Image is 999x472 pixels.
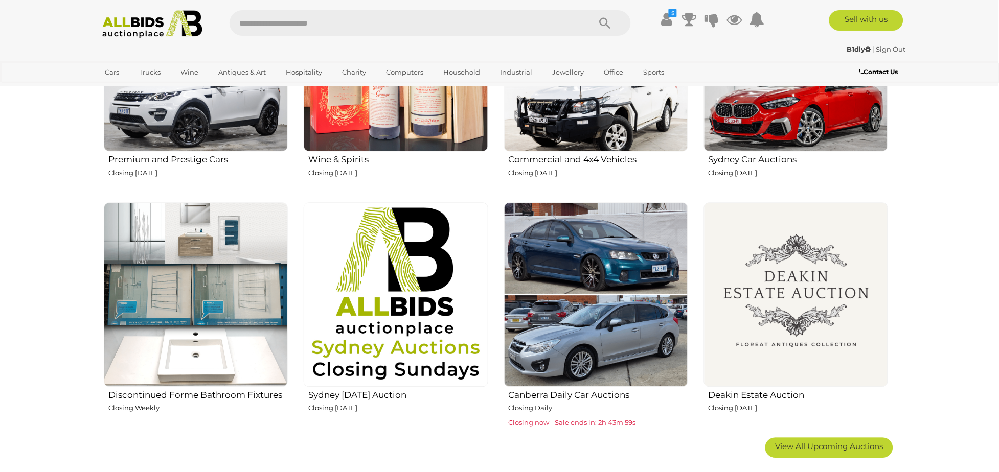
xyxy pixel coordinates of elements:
a: Sign Out [876,45,906,53]
a: Trucks [132,64,167,81]
b: Contact Us [859,68,898,76]
a: Wine [174,64,205,81]
a: Contact Us [859,66,901,78]
i: $ [669,9,677,17]
a: $ [659,10,674,29]
img: Deakin Estate Auction [704,203,888,387]
a: View All Upcoming Auctions [765,438,893,458]
h2: Sydney [DATE] Auction [308,388,488,400]
span: Closing now - Sale ends in: 2h 43m 59s [509,419,636,427]
h2: Premium and Prestige Cars [108,153,288,165]
p: Closing Weekly [108,403,288,414]
h2: Canberra Daily Car Auctions [509,388,688,400]
span: View All Upcoming Auctions [776,442,883,452]
span: | [873,45,875,53]
a: Deakin Estate Auction Closing [DATE] [703,202,888,430]
strong: B1dly [847,45,871,53]
h2: Sydney Car Auctions [709,153,888,165]
h2: Commercial and 4x4 Vehicles [509,153,688,165]
a: Sports [637,64,671,81]
a: Office [597,64,630,81]
a: Computers [379,64,430,81]
a: Charity [335,64,373,81]
a: Hospitality [279,64,329,81]
img: Sydney Sunday Auction [304,203,488,387]
h2: Discontinued Forme Bathroom Fixtures [108,388,288,400]
a: Canberra Daily Car Auctions Closing Daily Closing now - Sale ends in: 2h 43m 59s [504,202,688,430]
p: Closing [DATE] [108,168,288,179]
a: Antiques & Art [212,64,273,81]
a: Sell with us [829,10,903,31]
a: Jewellery [546,64,591,81]
a: Sydney [DATE] Auction Closing [DATE] [303,202,488,430]
p: Closing [DATE] [308,403,488,414]
p: Closing [DATE] [308,168,488,179]
a: [GEOGRAPHIC_DATA] [98,81,184,98]
p: Closing Daily [509,403,688,414]
h2: Wine & Spirits [308,153,488,165]
a: B1dly [847,45,873,53]
img: Allbids.com.au [97,10,208,38]
p: Closing [DATE] [509,168,688,179]
h2: Deakin Estate Auction [709,388,888,400]
button: Search [580,10,631,36]
img: Discontinued Forme Bathroom Fixtures [104,203,288,387]
a: Discontinued Forme Bathroom Fixtures Closing Weekly [103,202,288,430]
a: Cars [98,64,126,81]
p: Closing [DATE] [709,168,888,179]
a: Household [437,64,487,81]
p: Closing [DATE] [709,403,888,414]
a: Industrial [493,64,539,81]
img: Canberra Daily Car Auctions [504,203,688,387]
